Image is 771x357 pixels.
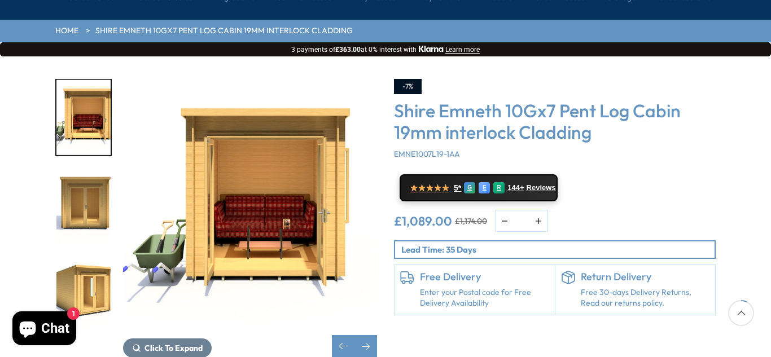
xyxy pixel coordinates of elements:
h6: Return Delivery [581,271,710,283]
a: ★★★★★ 5* G E R 144+ Reviews [400,174,558,201]
p: Free 30-days Delivery Returns, Read our returns policy. [581,287,710,309]
del: £1,174.00 [455,217,487,225]
span: Reviews [527,183,556,192]
span: Click To Expand [144,343,203,353]
img: Emneth_2990g209010gx719mm000_753044b7-3f32-4fce-94d5-e69785049d8f_200x200.jpg [56,169,111,244]
div: G [464,182,475,193]
h3: Shire Emneth 10Gx7 Pent Log Cabin 19mm interlock Cladding [394,100,716,143]
ins: £1,089.00 [394,215,452,227]
a: Enter your Postal code for Free Delivery Availability [420,287,549,309]
div: R [493,182,505,193]
a: HOME [55,25,78,37]
h6: Free Delivery [420,271,549,283]
div: E [479,182,490,193]
img: Emneth_2990g209010gx719mm000life_c9c831cf-17ba-4c3c-b812-97410293d760_200x200.jpg [56,80,111,155]
div: -7% [394,79,422,94]
div: 7 / 12 [55,168,112,245]
img: Shire Emneth 10Gx7 Pent Log Cabin 19mm interlock Cladding - Best Shed [123,79,377,333]
span: EMNE1007L19-1AA [394,149,460,159]
div: 8 / 12 [55,255,112,333]
inbox-online-store-chat: Shopify online store chat [9,311,80,348]
span: ★★★★★ [410,183,449,193]
span: 144+ [507,183,524,192]
a: Shire Emneth 10Gx7 Pent Log Cabin 19mm interlock Cladding [95,25,353,37]
p: Lead Time: 35 Days [401,244,715,255]
img: Emneth_2990g209010gx719mm030_9eb307ee-2c6e-47db-aebf-aeb55e27dc9a_200x200.jpg [56,257,111,332]
div: 6 / 12 [55,79,112,156]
